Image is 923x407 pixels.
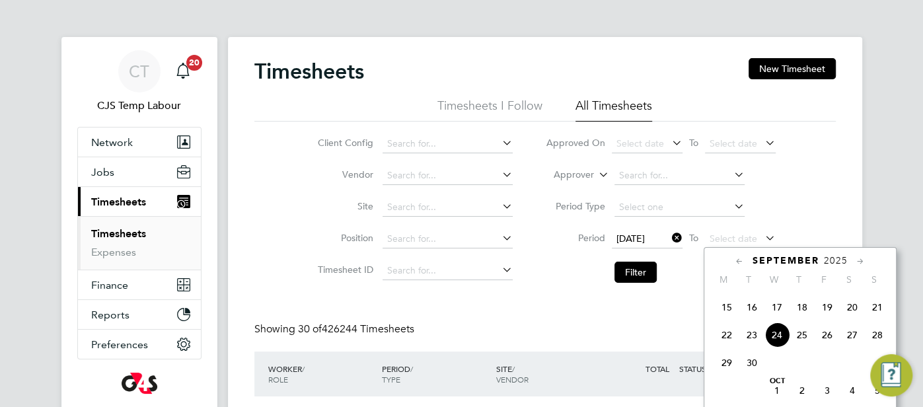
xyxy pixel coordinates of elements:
label: Position [314,232,373,244]
span: 26 [815,322,840,348]
label: Approver [535,168,594,182]
div: Timesheets [78,216,201,270]
span: / [512,363,515,374]
a: 20 [170,50,196,92]
span: Oct [764,378,790,385]
input: Search for... [614,166,745,185]
button: Reports [78,300,201,329]
span: 3 [815,378,840,403]
span: Preferences [91,338,148,351]
label: Period Type [546,200,605,212]
span: 16 [739,295,764,320]
span: 2 [790,378,815,403]
span: 15 [714,295,739,320]
span: 23 [739,322,764,348]
span: To [685,134,702,151]
a: Timesheets [91,227,146,240]
input: Select one [614,198,745,217]
span: / [302,363,305,374]
span: To [685,229,702,246]
span: 17 [764,295,790,320]
button: Finance [78,270,201,299]
div: PERIOD [379,357,493,391]
span: [DATE] [616,233,645,244]
span: 20 [840,295,865,320]
button: Preferences [78,330,201,359]
span: 27 [840,322,865,348]
a: Go to home page [77,373,202,394]
a: CTCJS Temp Labour [77,50,202,114]
li: All Timesheets [575,98,652,122]
span: 20 [186,55,202,71]
label: Period [546,232,605,244]
span: Network [91,136,133,149]
span: 30 of [298,322,322,336]
span: Select date [616,137,664,149]
label: Site [314,200,373,212]
label: Vendor [314,168,373,180]
span: Select date [710,137,757,149]
input: Search for... [383,198,513,217]
label: Approved On [546,137,605,149]
span: 19 [815,295,840,320]
span: CJS Temp Labour [77,98,202,114]
label: Timesheet ID [314,264,373,276]
span: September [753,255,819,266]
input: Search for... [383,230,513,248]
li: Timesheets I Follow [437,98,542,122]
span: 24 [764,322,790,348]
span: Select date [710,233,757,244]
button: New Timesheet [749,58,836,79]
span: T [786,274,811,285]
span: 30 [739,350,764,375]
span: TYPE [382,374,400,385]
span: CT [129,63,149,80]
span: 25 [790,322,815,348]
label: Client Config [314,137,373,149]
input: Search for... [383,262,513,280]
button: Timesheets [78,187,201,216]
span: M [711,274,736,285]
div: Showing [254,322,417,336]
span: 5 [865,378,890,403]
span: T [736,274,761,285]
a: Expenses [91,246,136,258]
span: 2025 [824,255,848,266]
div: SITE [493,357,607,391]
span: 426244 Timesheets [298,322,414,336]
input: Search for... [383,135,513,153]
span: 22 [714,322,739,348]
span: Reports [91,309,129,321]
span: 29 [714,350,739,375]
span: 18 [790,295,815,320]
button: Network [78,128,201,157]
span: S [836,274,862,285]
button: Engage Resource Center [870,354,912,396]
div: STATUS [676,357,745,381]
span: W [761,274,786,285]
span: 4 [840,378,865,403]
span: Finance [91,279,128,291]
span: / [410,363,413,374]
img: g4s-logo-retina.png [122,373,157,394]
span: S [862,274,887,285]
div: WORKER [265,357,379,391]
button: Jobs [78,157,201,186]
h2: Timesheets [254,58,364,85]
input: Search for... [383,166,513,185]
span: F [811,274,836,285]
span: 28 [865,322,890,348]
span: 21 [865,295,890,320]
button: Filter [614,262,657,283]
span: 1 [764,378,790,403]
span: VENDOR [496,374,529,385]
span: Jobs [91,166,114,178]
span: ROLE [268,374,288,385]
span: Timesheets [91,196,146,208]
span: TOTAL [646,363,669,374]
